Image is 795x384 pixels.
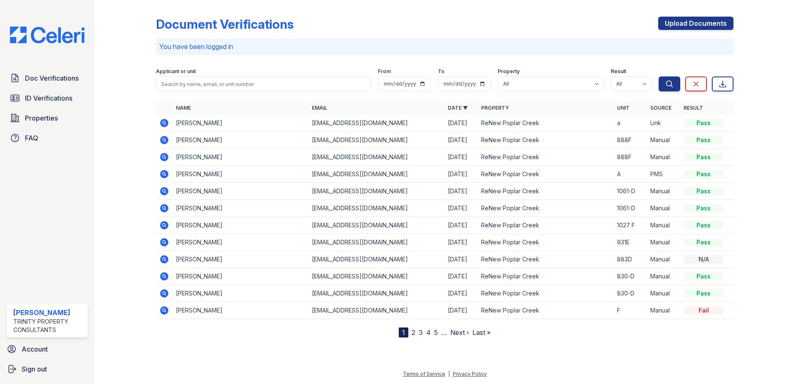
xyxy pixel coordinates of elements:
[614,285,647,302] td: 830-D
[614,234,647,251] td: 931E
[617,105,630,111] a: Unit
[173,132,309,149] td: [PERSON_NAME]
[173,302,309,319] td: [PERSON_NAME]
[647,285,680,302] td: Manual
[614,217,647,234] td: 1027 F
[684,221,723,229] div: Pass
[173,115,309,132] td: [PERSON_NAME]
[3,341,91,357] a: Account
[22,364,47,374] span: Sign out
[478,149,614,166] td: ReNew Poplar Creek
[13,308,84,318] div: [PERSON_NAME]
[614,200,647,217] td: 1061-D
[614,132,647,149] td: 888F
[441,327,447,337] span: …
[684,105,703,111] a: Result
[684,136,723,144] div: Pass
[478,132,614,149] td: ReNew Poplar Creek
[647,234,680,251] td: Manual
[448,371,450,377] div: |
[444,183,478,200] td: [DATE]
[478,302,614,319] td: ReNew Poplar Creek
[478,200,614,217] td: ReNew Poplar Creek
[478,217,614,234] td: ReNew Poplar Creek
[173,149,309,166] td: [PERSON_NAME]
[478,268,614,285] td: ReNew Poplar Creek
[7,130,88,146] a: FAQ
[614,115,647,132] td: a
[647,132,680,149] td: Manual
[614,183,647,200] td: 1061-D
[684,153,723,161] div: Pass
[173,166,309,183] td: [PERSON_NAME]
[444,251,478,268] td: [DATE]
[173,285,309,302] td: [PERSON_NAME]
[309,115,444,132] td: [EMAIL_ADDRESS][DOMAIN_NAME]
[684,119,723,127] div: Pass
[478,166,614,183] td: ReNew Poplar Creek
[309,183,444,200] td: [EMAIL_ADDRESS][DOMAIN_NAME]
[3,361,91,377] a: Sign out
[647,166,680,183] td: PMS
[7,70,88,86] a: Doc Verifications
[453,371,487,377] a: Privacy Policy
[173,183,309,200] td: [PERSON_NAME]
[448,105,468,111] a: Date ▼
[478,285,614,302] td: ReNew Poplar Creek
[399,327,408,337] div: 1
[650,105,672,111] a: Source
[444,200,478,217] td: [DATE]
[438,68,444,75] label: To
[419,328,423,337] a: 3
[403,371,445,377] a: Terms of Service
[478,234,614,251] td: ReNew Poplar Creek
[647,251,680,268] td: Manual
[156,17,294,32] div: Document Verifications
[478,115,614,132] td: ReNew Poplar Creek
[176,105,191,111] a: Name
[312,105,327,111] a: Email
[3,27,91,43] img: CE_Logo_Blue-a8612792a0a2168367f1c8372b55b34899dd931a85d93a1a3d3e32e68fde9ad4.png
[25,133,38,143] span: FAQ
[614,251,647,268] td: 883D
[684,204,723,212] div: Pass
[647,217,680,234] td: Manual
[614,268,647,285] td: 830-D
[159,42,730,52] p: You have been logged in
[611,68,626,75] label: Result
[13,318,84,334] div: Trinity Property Consultants
[614,302,647,319] td: F
[444,132,478,149] td: [DATE]
[481,105,509,111] a: Property
[647,200,680,217] td: Manual
[444,166,478,183] td: [DATE]
[614,166,647,183] td: A
[684,238,723,246] div: Pass
[173,217,309,234] td: [PERSON_NAME]
[173,200,309,217] td: [PERSON_NAME]
[444,268,478,285] td: [DATE]
[309,285,444,302] td: [EMAIL_ADDRESS][DOMAIN_NAME]
[647,268,680,285] td: Manual
[444,302,478,319] td: [DATE]
[647,183,680,200] td: Manual
[684,289,723,298] div: Pass
[412,328,415,337] a: 2
[498,68,520,75] label: Property
[309,200,444,217] td: [EMAIL_ADDRESS][DOMAIN_NAME]
[658,17,733,30] a: Upload Documents
[614,149,647,166] td: 888F
[444,217,478,234] td: [DATE]
[378,68,391,75] label: From
[684,272,723,281] div: Pass
[173,234,309,251] td: [PERSON_NAME]
[22,344,48,354] span: Account
[684,187,723,195] div: Pass
[647,149,680,166] td: Manual
[444,149,478,166] td: [DATE]
[444,115,478,132] td: [DATE]
[309,132,444,149] td: [EMAIL_ADDRESS][DOMAIN_NAME]
[7,90,88,106] a: ID Verifications
[472,328,491,337] a: Last »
